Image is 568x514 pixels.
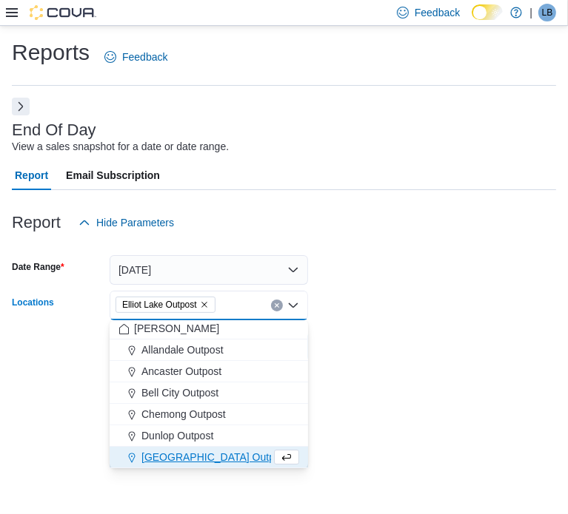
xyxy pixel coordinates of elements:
button: Remove Elliot Lake Outpost from selection in this group [200,300,209,309]
h1: Reports [12,38,90,67]
button: Next [12,98,30,115]
span: Elliot Lake Outpost [116,297,215,313]
button: [PERSON_NAME] [110,318,308,339]
span: Hide Parameters [96,215,174,230]
span: Ancaster Outpost [141,364,221,379]
span: Dunlop Outpost [141,428,213,443]
span: Feedback [415,5,460,20]
span: [PERSON_NAME] [134,321,219,336]
h3: Report [12,214,61,231]
div: View a sales snapshot for a date or date range. [12,139,229,155]
span: Bell City Outpost [141,385,218,400]
span: Report [15,160,48,190]
button: [DATE] [110,255,308,285]
span: Chemong Outpost [141,407,226,422]
button: [GEOGRAPHIC_DATA] Outpost [110,447,308,468]
h3: End Of Day [12,121,96,139]
span: Email Subscription [66,160,160,190]
span: LB [542,4,553,21]
span: Elliot Lake Outpost [122,297,197,312]
button: Clear input [271,300,283,311]
div: Laura Burns [538,4,556,21]
span: [GEOGRAPHIC_DATA] Outpost [141,450,289,464]
button: Dunlop Outpost [110,425,308,447]
a: Feedback [98,42,173,72]
button: Ancaster Outpost [110,361,308,382]
label: Locations [12,297,54,308]
label: Date Range [12,261,64,273]
button: Allandale Outpost [110,339,308,361]
input: Dark Mode [472,4,503,20]
button: Close list of options [287,300,299,311]
span: Allandale Outpost [141,342,224,357]
button: Bell City Outpost [110,382,308,404]
span: Feedback [122,50,167,64]
button: Hide Parameters [73,208,180,237]
p: | [529,4,532,21]
img: Cova [30,5,96,20]
button: Chemong Outpost [110,404,308,425]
